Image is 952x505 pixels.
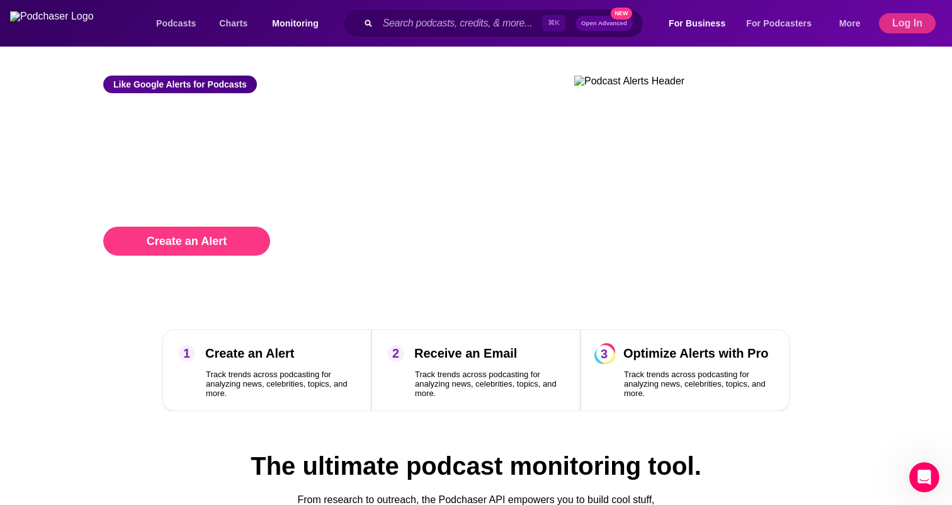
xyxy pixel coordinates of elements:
p: Create an Alert [205,346,295,361]
button: Create an Alert [103,227,270,256]
button: open menu [738,13,830,33]
span: New [611,8,632,20]
span: Podcasts [156,14,196,32]
img: Podchaser - Follow, Share and Rate Podcasts [10,11,131,35]
p: Track trends across podcasting for analyzing news, celebrities, topics, and more. [206,370,356,398]
button: open menu [263,13,334,33]
button: open menu [660,13,742,33]
p: Receive an email alert every time your brand or search phrase is mentioned on a podcast episode. [103,161,456,196]
span: For Podcasters [746,14,812,32]
div: Like Google Alerts for Podcasts [103,76,257,93]
div: Search podcasts, credits, & more... [355,9,655,38]
section: 1 [178,345,195,362]
div: or to view your existing Alerts [103,286,548,297]
span: Monitoring [272,14,319,32]
p: Track trends across podcasting for analyzing news, celebrities, topics, and more. [624,370,774,398]
button: login [115,286,137,297]
p: Receive an Email [414,346,517,361]
input: Search podcasts, credits, & more... [378,14,542,33]
button: Open AdvancedNew [575,16,633,31]
span: 3 [596,345,613,362]
span: Open Advanced [581,20,627,26]
p: Track trends across podcasting for analyzing news, celebrities, topics, and more. [415,370,565,398]
section: 2 [387,345,404,362]
p: Optimize Alerts with Pro [623,346,768,361]
a: Charts [211,13,256,33]
iframe: Intercom live chat [909,462,939,492]
span: For Business [669,14,725,32]
h2: The ultimate podcast monitoring tool. [58,452,894,480]
span: More [839,14,861,32]
button: open menu [147,13,212,33]
button: Log In [879,13,936,33]
button: open menu [830,13,877,33]
h1: Podcast Monitoring Alerts [103,103,548,146]
span: ⌘ K [542,15,565,31]
span: Charts [219,14,247,32]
